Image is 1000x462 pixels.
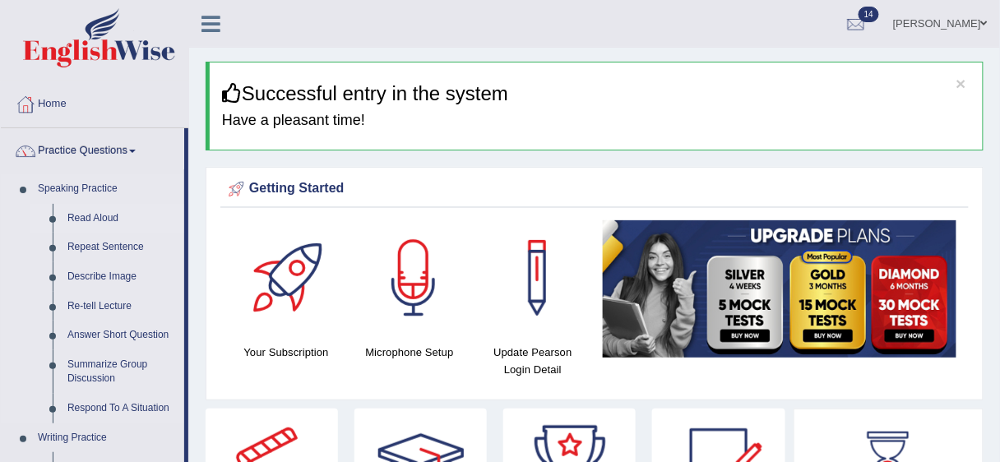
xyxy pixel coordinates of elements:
img: small5.jpg [603,220,956,357]
a: Home [1,81,188,122]
a: Practice Questions [1,128,184,169]
div: Getting Started [225,177,965,201]
a: Read Aloud [60,204,184,233]
a: Respond To A Situation [60,394,184,423]
a: Speaking Practice [30,174,184,204]
a: Summarize Group Discussion [60,350,184,394]
span: 14 [859,7,879,22]
h4: Update Pearson Login Detail [479,344,586,378]
a: Writing Practice [30,423,184,453]
a: Answer Short Question [60,321,184,350]
h3: Successful entry in the system [222,83,970,104]
a: Describe Image [60,262,184,292]
button: × [956,75,966,92]
h4: Microphone Setup [356,344,463,361]
a: Re-tell Lecture [60,292,184,321]
h4: Your Subscription [233,344,340,361]
a: Repeat Sentence [60,233,184,262]
h4: Have a pleasant time! [222,113,970,129]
